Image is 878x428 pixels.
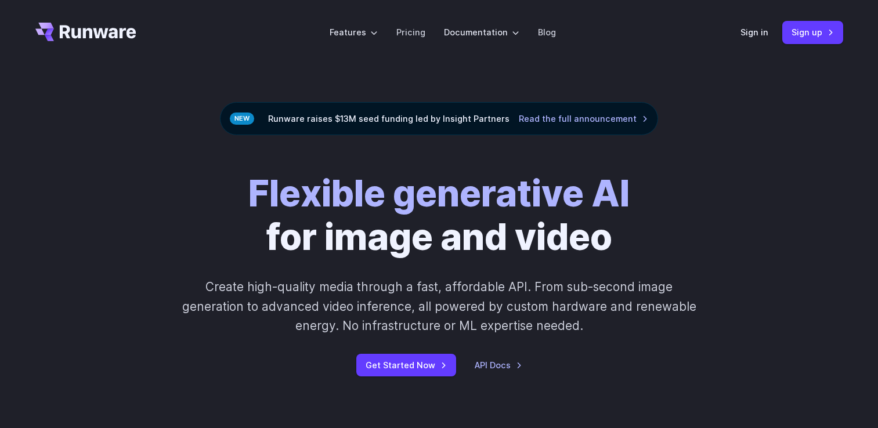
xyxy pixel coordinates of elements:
div: Runware raises $13M seed funding led by Insight Partners [220,102,658,135]
a: API Docs [475,358,522,372]
label: Documentation [444,26,519,39]
a: Read the full announcement [519,112,648,125]
a: Sign in [740,26,768,39]
a: Blog [538,26,556,39]
a: Pricing [396,26,425,39]
a: Get Started Now [356,354,456,376]
strong: Flexible generative AI [248,172,630,215]
a: Go to / [35,23,136,41]
h1: for image and video [248,172,630,259]
label: Features [330,26,378,39]
a: Sign up [782,21,843,43]
p: Create high-quality media through a fast, affordable API. From sub-second image generation to adv... [180,277,698,335]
